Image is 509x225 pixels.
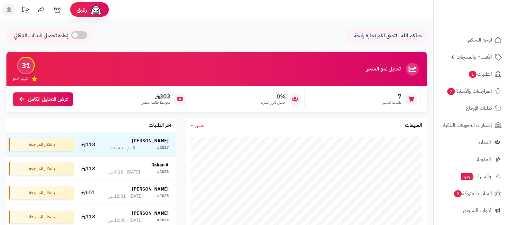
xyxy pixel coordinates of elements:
span: متوسط طلب العميل [141,100,170,105]
span: تقييم النمو [13,76,28,81]
strong: [PERSON_NAME] [132,137,169,144]
h3: تحليل نمو المتجر [367,66,401,72]
strong: Rakan A [151,162,169,168]
span: جديد [461,173,473,180]
span: 5 [454,190,462,197]
span: 7 [383,93,401,100]
a: المدونة [438,152,505,167]
a: الشهر [191,122,206,129]
span: أدوات التسويق [463,206,491,215]
div: بانتظار المراجعة [9,138,74,151]
span: المدونة [477,155,491,164]
a: السلات المتروكة5 [438,186,505,201]
span: 303 [141,93,170,100]
span: رفيق [77,6,87,14]
span: عرض التحليل الكامل [28,96,68,103]
span: طلبات الإرجاع [466,104,492,113]
div: [DATE] - 4:12 ص [108,169,140,175]
div: اليوم - 8:43 ص [108,145,135,151]
span: 0% [261,93,286,100]
span: وآتس آب [460,172,491,181]
span: الطلبات [468,70,492,79]
div: بانتظار المراجعة [9,186,74,199]
h3: المبيعات [405,123,422,128]
a: تحديثات المنصة [17,3,33,18]
div: بانتظار المراجعة [9,162,74,175]
a: وآتس آبجديد [438,169,505,184]
strong: [PERSON_NAME] [132,186,169,192]
a: إشعارات التحويلات البنكية [438,117,505,133]
span: 7 [447,88,455,95]
a: لوحة التحكم [438,32,505,48]
div: [DATE] - 12:05 ص [108,217,143,224]
a: المراجعات والأسئلة7 [438,83,505,99]
div: #1025 [157,193,169,200]
span: طلبات الشهر [383,100,401,105]
a: الطلبات1 [438,66,505,82]
a: طلبات الإرجاع [438,100,505,116]
div: [DATE] - 12:31 ص [108,193,143,200]
div: بانتظار المراجعة [9,211,74,223]
p: حياكم الله ، نتمنى لكم تجارة رابحة [351,32,422,40]
span: إعادة تحميل البيانات التلقائي [14,32,68,40]
a: أدوات التسويق [438,203,505,218]
span: العملاء [478,138,491,147]
a: عرض التحليل الكامل [13,92,73,106]
div: #1026 [157,169,169,175]
img: ai-face.png [90,3,102,16]
span: إشعارات التحويلات البنكية [443,121,492,130]
a: العملاء [438,135,505,150]
span: 1 [469,71,476,78]
span: المراجعات والأسئلة [447,87,492,96]
td: 651 [76,181,100,205]
strong: [PERSON_NAME] [132,210,169,217]
td: 118 [76,133,100,156]
span: الأقسام والمنتجات [457,52,492,61]
h3: آخر الطلبات [149,123,171,128]
span: السلات المتروكة [453,189,492,198]
div: #1027 [157,145,169,151]
div: #1024 [157,217,169,224]
span: الشهر [195,121,206,129]
td: 118 [76,157,100,181]
span: لوحة التحكم [468,35,492,44]
span: معدل تكرار الشراء [261,100,286,105]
